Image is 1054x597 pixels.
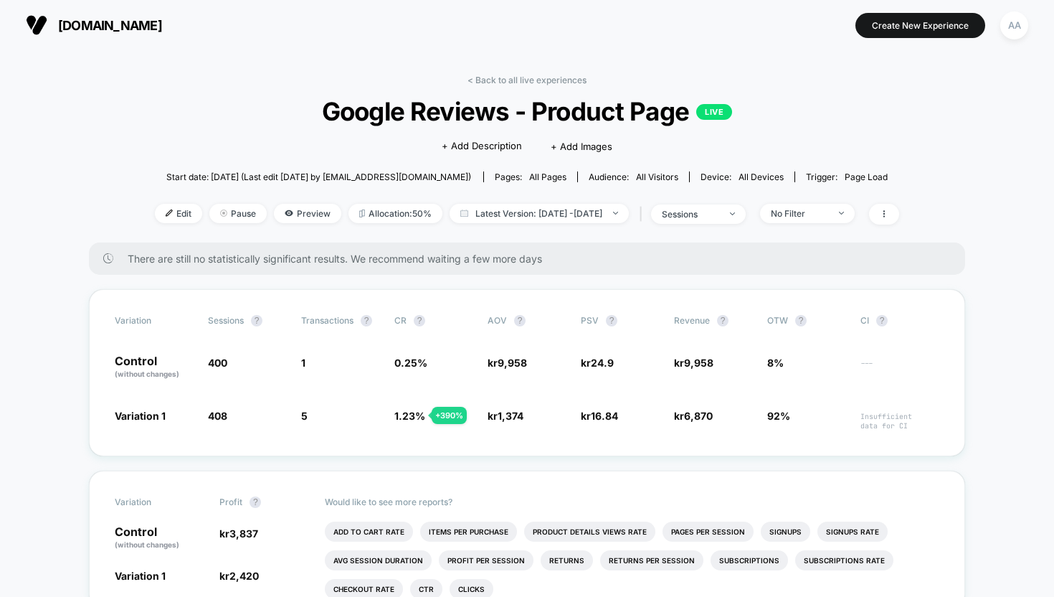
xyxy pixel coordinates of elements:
span: 400 [208,357,227,369]
div: sessions [662,209,719,220]
img: Visually logo [26,14,47,36]
li: Avg Session Duration [325,550,432,570]
span: Latest Version: [DATE] - [DATE] [450,204,629,223]
p: LIVE [696,104,732,120]
li: Subscriptions Rate [795,550,893,570]
li: Signups Rate [817,522,888,542]
div: Trigger: [806,171,888,182]
button: AA [996,11,1032,40]
span: AOV [488,315,507,326]
span: Pause [209,204,267,223]
span: 9,958 [498,357,527,369]
button: ? [876,315,888,326]
span: Sessions [208,315,244,326]
button: Create New Experience [855,13,985,38]
span: Start date: [DATE] (Last edit [DATE] by [EMAIL_ADDRESS][DOMAIN_NAME]) [166,171,471,182]
span: 408 [208,410,227,422]
div: AA [1000,11,1028,39]
span: 2,420 [229,570,259,582]
span: kr [581,410,618,422]
span: 0.25 % [394,357,427,369]
li: Signups [761,522,810,542]
span: (without changes) [115,540,179,549]
span: 5 [301,410,308,422]
button: ? [606,315,617,326]
img: end [839,212,844,215]
span: Profit [219,497,242,507]
img: end [730,212,735,215]
p: Control [115,355,194,380]
p: Control [115,526,205,550]
span: There are still no statistically significant results. We recommend waiting a few more days [128,253,936,265]
img: edit [166,210,173,217]
div: No Filter [771,208,828,219]
li: Returns [541,550,593,570]
li: Pages Per Session [663,522,754,542]
img: rebalance [359,210,365,217]
div: Audience: [589,171,678,182]
a: < Back to all live experiences [467,75,587,85]
li: Product Details Views Rate [524,522,655,542]
span: kr [674,357,713,369]
button: ? [514,315,526,326]
span: Google Reviews - Product Page [192,96,862,126]
span: 1.23 % [394,410,425,422]
img: end [220,210,227,217]
span: 3,837 [229,527,258,540]
span: 6,870 [684,410,713,422]
span: 24.9 [591,357,614,369]
img: end [613,212,618,215]
span: --- [860,359,939,380]
span: PSV [581,315,599,326]
button: ? [250,497,261,508]
button: ? [414,315,425,326]
p: Would like to see more reports? [325,497,940,507]
button: ? [795,315,807,326]
span: all pages [529,171,566,182]
span: 1 [301,357,305,369]
span: CR [394,315,407,326]
span: + Add Images [551,141,612,152]
span: 16.84 [591,410,618,422]
span: kr [219,570,259,582]
span: Transactions [301,315,353,326]
button: ? [717,315,728,326]
li: Items Per Purchase [420,522,517,542]
div: + 390 % [432,407,467,424]
span: | [636,204,651,225]
button: [DOMAIN_NAME] [22,14,166,37]
span: Edit [155,204,202,223]
span: All Visitors [636,171,678,182]
span: Variation 1 [115,570,166,582]
span: kr [488,410,523,422]
span: kr [219,527,258,540]
span: Variation [115,497,194,508]
span: Preview [274,204,341,223]
span: 9,958 [684,357,713,369]
span: kr [674,410,713,422]
span: Allocation: 50% [348,204,442,223]
button: ? [251,315,262,326]
span: [DOMAIN_NAME] [58,18,162,33]
li: Profit Per Session [439,550,533,570]
li: Add To Cart Rate [325,522,413,542]
span: kr [581,357,614,369]
li: Subscriptions [711,550,788,570]
img: calendar [460,210,468,217]
span: Variation 1 [115,410,166,422]
span: Device: [689,171,794,182]
button: ? [361,315,372,326]
li: Returns Per Session [600,550,703,570]
span: 1,374 [498,410,523,422]
span: 8% [767,357,784,369]
span: Variation [115,315,194,326]
span: all devices [739,171,784,182]
span: + Add Description [442,139,522,154]
span: OTW [767,315,846,326]
span: (without changes) [115,370,179,378]
div: Pages: [495,171,566,182]
span: Page Load [845,171,888,182]
span: Insufficient data for CI [860,412,939,431]
span: CI [860,315,939,326]
span: Revenue [674,315,710,326]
